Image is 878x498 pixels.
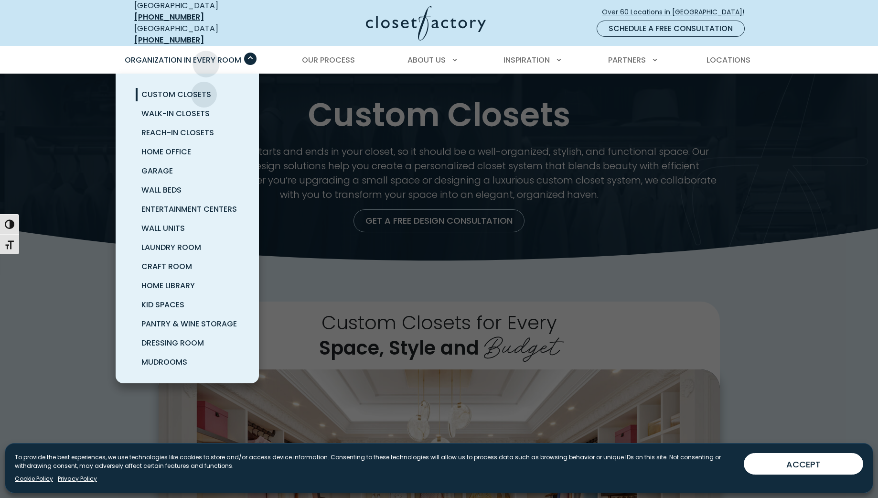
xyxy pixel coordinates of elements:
button: ACCEPT [744,453,863,475]
span: Over 60 Locations in [GEOGRAPHIC_DATA]! [602,7,752,17]
span: Organization in Every Room [125,54,241,65]
ul: Organization in Every Room submenu [116,74,259,383]
span: Partners [608,54,646,65]
span: Custom Closets [141,89,211,100]
a: [PHONE_NUMBER] [134,34,204,45]
a: Privacy Policy [58,475,97,483]
span: Home Office [141,146,191,157]
p: To provide the best experiences, we use technologies like cookies to store and/or access device i... [15,453,736,470]
span: Inspiration [503,54,550,65]
a: Schedule a Free Consultation [597,21,745,37]
span: Wall Beds [141,184,182,195]
span: Reach-In Closets [141,127,214,138]
span: Walk-In Closets [141,108,210,119]
img: Closet Factory Logo [366,6,486,41]
span: Dressing Room [141,337,204,348]
span: Pantry & Wine Storage [141,318,237,329]
div: [GEOGRAPHIC_DATA] [134,23,273,46]
a: Over 60 Locations in [GEOGRAPHIC_DATA]! [601,4,752,21]
span: Mudrooms [141,357,187,368]
span: Locations [707,54,750,65]
span: Kid Spaces [141,299,184,310]
span: Entertainment Centers [141,204,237,215]
span: Craft Room [141,261,192,272]
span: Home Library [141,280,195,291]
span: Laundry Room [141,242,201,253]
a: [PHONE_NUMBER] [134,11,204,22]
span: Our Process [302,54,355,65]
span: Garage [141,165,173,176]
a: Cookie Policy [15,475,53,483]
span: Wall Units [141,223,185,234]
span: About Us [407,54,446,65]
nav: Primary Menu [118,47,760,74]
